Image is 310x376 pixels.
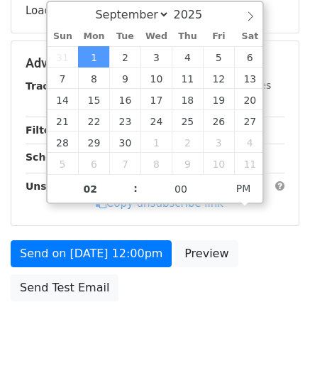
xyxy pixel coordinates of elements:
[96,197,223,210] a: Copy unsubscribe link
[234,68,265,89] span: September 13, 2025
[48,89,79,110] span: September 14, 2025
[48,68,79,89] span: September 7, 2025
[109,32,140,41] span: Tue
[140,68,172,89] span: September 10, 2025
[109,110,140,131] span: September 23, 2025
[48,153,79,174] span: October 5, 2025
[203,110,234,131] span: September 26, 2025
[26,181,95,192] strong: Unsubscribe
[203,89,234,110] span: September 19, 2025
[78,89,109,110] span: September 15, 2025
[140,89,172,110] span: September 17, 2025
[172,110,203,131] span: September 25, 2025
[138,175,224,203] input: Minute
[109,89,140,110] span: September 16, 2025
[203,46,234,68] span: September 5, 2025
[26,55,284,71] h5: Advanced
[109,46,140,68] span: September 2, 2025
[140,32,172,41] span: Wed
[140,131,172,153] span: October 1, 2025
[170,8,221,21] input: Year
[224,174,263,203] span: Click to toggle
[234,46,265,68] span: September 6, 2025
[133,174,138,203] span: :
[26,151,77,163] strong: Schedule
[48,175,134,203] input: Hour
[78,68,109,89] span: September 8, 2025
[109,153,140,174] span: October 7, 2025
[203,32,234,41] span: Fri
[78,46,109,68] span: September 1, 2025
[78,153,109,174] span: October 6, 2025
[78,32,109,41] span: Mon
[11,274,118,301] a: Send Test Email
[48,46,79,68] span: August 31, 2025
[175,240,238,267] a: Preview
[234,153,265,174] span: October 11, 2025
[203,131,234,153] span: October 3, 2025
[109,131,140,153] span: September 30, 2025
[48,131,79,153] span: September 28, 2025
[203,68,234,89] span: September 12, 2025
[26,124,62,136] strong: Filters
[234,89,265,110] span: September 20, 2025
[26,80,73,92] strong: Tracking
[48,110,79,131] span: September 21, 2025
[239,308,310,376] iframe: Chat Widget
[48,32,79,41] span: Sun
[140,110,172,131] span: September 24, 2025
[172,153,203,174] span: October 9, 2025
[234,131,265,153] span: October 4, 2025
[172,32,203,41] span: Thu
[78,131,109,153] span: September 29, 2025
[234,110,265,131] span: September 27, 2025
[203,153,234,174] span: October 10, 2025
[109,68,140,89] span: September 9, 2025
[172,68,203,89] span: September 11, 2025
[234,32,265,41] span: Sat
[140,153,172,174] span: October 8, 2025
[172,46,203,68] span: September 4, 2025
[172,131,203,153] span: October 2, 2025
[11,240,172,267] a: Send on [DATE] 12:00pm
[140,46,172,68] span: September 3, 2025
[172,89,203,110] span: September 18, 2025
[78,110,109,131] span: September 22, 2025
